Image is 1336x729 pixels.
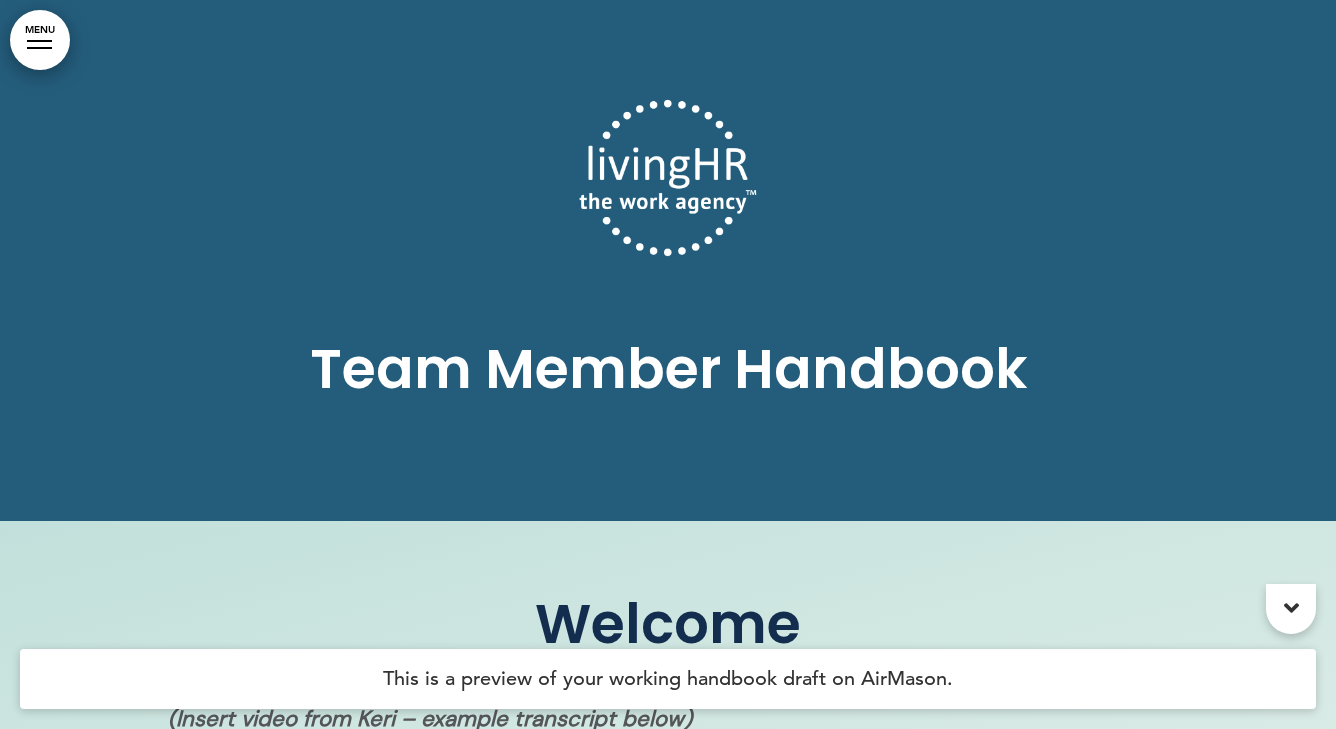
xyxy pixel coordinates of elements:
h1: Welcome [168,596,1168,651]
img: 1758306311870-wa.png [561,75,775,281]
span: Team Member Handbook [310,330,1027,407]
a: MENU [10,10,70,70]
h4: This is a preview of your working handbook draft on AirMason. [20,649,1316,709]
